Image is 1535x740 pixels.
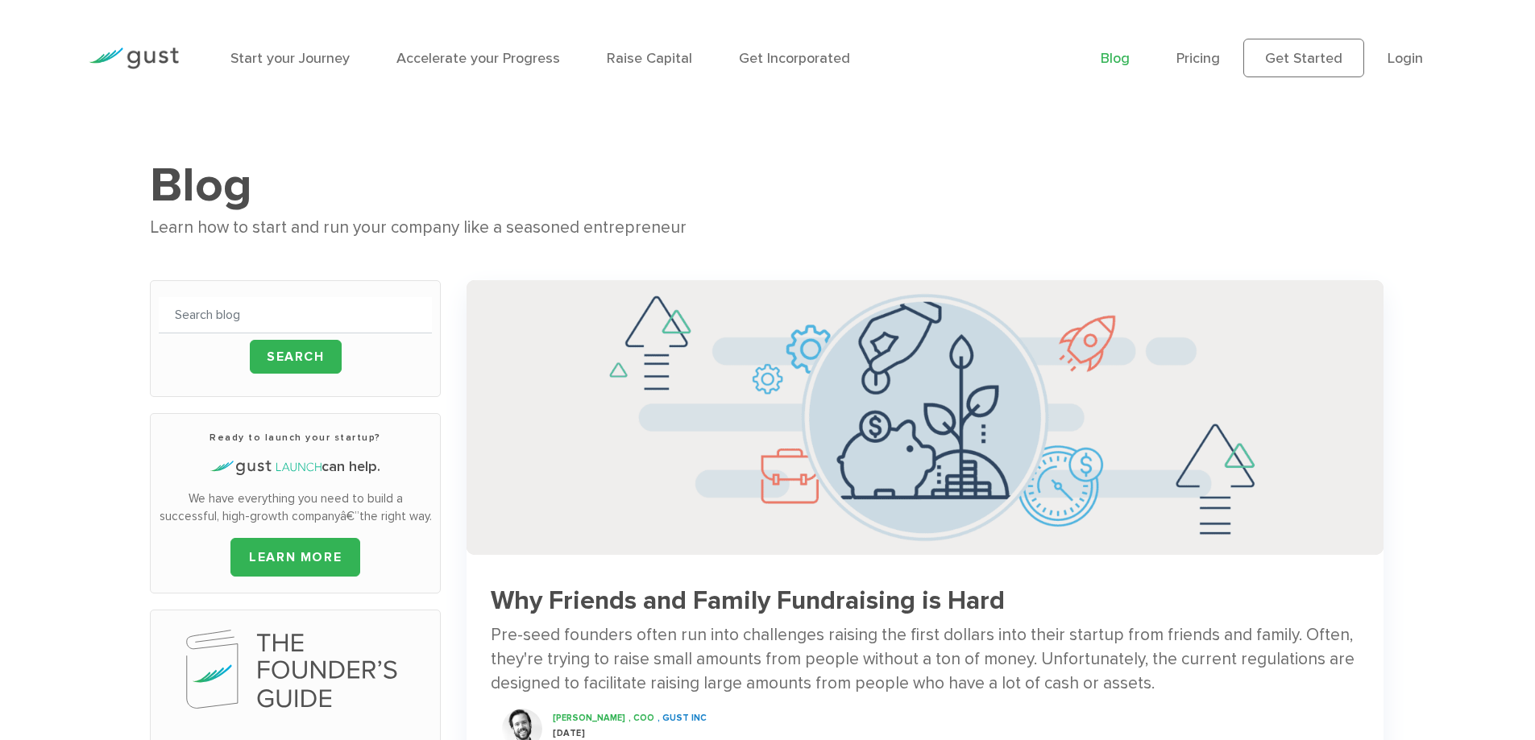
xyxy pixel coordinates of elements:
div: Learn how to start and run your company like a seasoned entrepreneur [150,214,1384,242]
span: [DATE] [553,728,585,738]
input: Search blog [159,297,432,333]
a: Start your Journey [230,50,350,67]
span: , COO [629,713,654,723]
img: Gust Logo [89,48,179,69]
a: Raise Capital [607,50,692,67]
input: Search [250,340,342,374]
a: Login [1388,50,1423,67]
a: Accelerate your Progress [396,50,560,67]
a: Blog [1101,50,1130,67]
div: Pre-seed founders often run into challenges raising the first dollars into their startup from fri... [491,623,1359,697]
h1: Blog [150,156,1384,214]
p: We have everything you need to build a successful, high-growth companyâ€”the right way. [159,490,432,526]
a: LEARN MORE [230,538,360,577]
img: Successful Startup Founders Invest In Their Own Ventures 0742d64fd6a698c3cfa409e71c3cc4e5620a7e72... [467,280,1384,555]
a: Get Incorporated [739,50,850,67]
h3: Why Friends and Family Fundraising is Hard [491,587,1359,615]
a: Pricing [1176,50,1220,67]
span: [PERSON_NAME] [553,713,625,723]
a: Get Started [1243,39,1364,77]
span: , Gust INC [658,713,707,723]
h4: can help. [159,457,432,477]
h3: Ready to launch your startup? [159,430,432,444]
